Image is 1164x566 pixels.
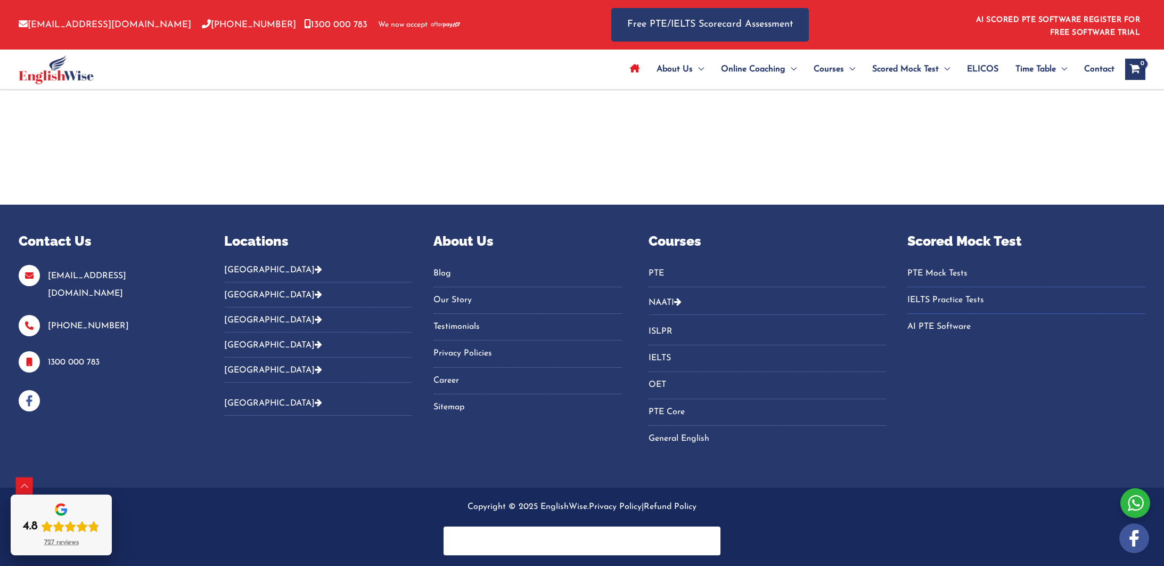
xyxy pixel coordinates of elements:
[648,51,712,88] a: About UsMenu Toggle
[649,376,887,394] a: OET
[48,322,129,330] a: [PHONE_NUMBER]
[433,265,621,282] a: Blog
[433,231,621,430] aside: Footer Widget 3
[224,282,412,308] button: [GEOGRAPHIC_DATA]
[907,265,1145,282] a: PTE Mock Tests
[693,51,704,88] span: Menu Toggle
[433,265,621,417] nav: Menu
[644,503,696,511] a: Refund Policy
[649,323,887,341] a: ISLPR
[649,298,674,307] a: NAATI
[48,272,126,298] a: [EMAIL_ADDRESS][DOMAIN_NAME]
[433,292,621,309] a: Our Story
[304,20,367,29] a: 1300 000 783
[224,265,412,282] button: [GEOGRAPHIC_DATA]
[224,308,412,333] button: [GEOGRAPHIC_DATA]
[589,503,642,511] a: Privacy Policy
[23,519,38,534] div: 4.8
[649,231,887,252] p: Courses
[202,20,296,29] a: [PHONE_NUMBER]
[44,538,79,547] div: 727 reviews
[649,430,887,448] a: General English
[1056,51,1067,88] span: Menu Toggle
[785,51,797,88] span: Menu Toggle
[224,231,412,252] p: Locations
[1076,51,1114,88] a: Contact
[621,51,1114,88] nav: Site Navigation: Main Menu
[48,358,100,367] a: 1300 000 783
[844,51,855,88] span: Menu Toggle
[1125,59,1145,80] a: View Shopping Cart, empty
[224,231,412,424] aside: Footer Widget 2
[958,51,1007,88] a: ELICOS
[907,231,1145,252] p: Scored Mock Test
[721,51,785,88] span: Online Coaching
[19,231,198,411] aside: Footer Widget 1
[433,345,621,362] a: Privacy Policies
[907,292,1145,309] a: IELTS Practice Tests
[433,372,621,390] a: Career
[224,366,322,375] a: [GEOGRAPHIC_DATA]
[649,290,887,315] button: NAATI
[19,390,40,411] img: facebook-blue-icons.png
[433,318,621,336] a: Testimonials
[224,358,412,383] button: [GEOGRAPHIC_DATA]
[431,22,460,28] img: Afterpay-Logo
[712,51,805,88] a: Online CoachingMenu Toggle
[649,265,887,282] a: PTE
[1084,51,1114,88] span: Contact
[433,399,621,416] a: Sitemap
[19,231,198,252] p: Contact Us
[805,51,864,88] a: CoursesMenu Toggle
[19,55,94,84] img: cropped-ew-logo
[814,51,844,88] span: Courses
[649,265,887,287] nav: Menu
[976,16,1141,37] a: AI SCORED PTE SOFTWARE REGISTER FOR FREE SOFTWARE TRIAL
[1007,51,1076,88] a: Time TableMenu Toggle
[970,7,1145,42] aside: Header Widget 1
[939,51,950,88] span: Menu Toggle
[611,8,809,42] a: Free PTE/IELTS Scorecard Assessment
[649,231,887,461] aside: Footer Widget 4
[649,403,887,421] a: PTE Core
[649,323,887,448] nav: Menu
[864,51,958,88] a: Scored Mock TestMenu Toggle
[649,350,887,367] a: IELTS
[224,333,412,358] button: [GEOGRAPHIC_DATA]
[1119,523,1149,553] img: white-facebook.png
[907,318,1145,336] a: AI PTE Software
[433,231,621,252] p: About Us
[967,51,998,88] span: ELICOS
[23,519,100,534] div: Rating: 4.8 out of 5
[224,399,322,408] a: [GEOGRAPHIC_DATA]
[657,51,693,88] span: About Us
[378,20,428,30] span: We now accept
[1015,51,1056,88] span: Time Table
[907,265,1145,336] nav: Menu
[19,498,1145,516] p: Copyright © 2025 EnglishWise. |
[872,51,939,88] span: Scored Mock Test
[19,20,191,29] a: [EMAIL_ADDRESS][DOMAIN_NAME]
[224,391,412,416] button: [GEOGRAPHIC_DATA]
[454,534,710,543] iframe: PayPal Message 1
